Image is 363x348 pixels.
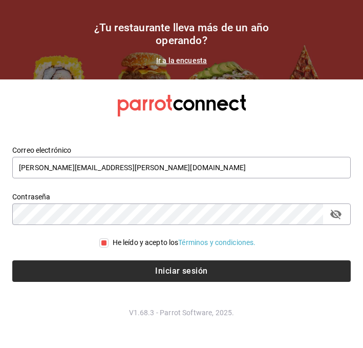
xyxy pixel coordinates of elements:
a: Ir a la encuesta [156,56,207,65]
button: Iniciar sesión [12,260,351,282]
input: Ingresa tu correo electrónico [12,157,351,178]
button: passwordField [327,206,345,223]
label: Contraseña [12,193,351,200]
h1: ¿Tu restaurante lleva más de un año operando? [79,22,284,47]
p: V1.68.3 - Parrot Software, 2025. [12,308,351,318]
div: He leído y acepto los [113,237,256,248]
a: Términos y condiciones. [178,238,255,247]
label: Correo electrónico [12,147,351,154]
